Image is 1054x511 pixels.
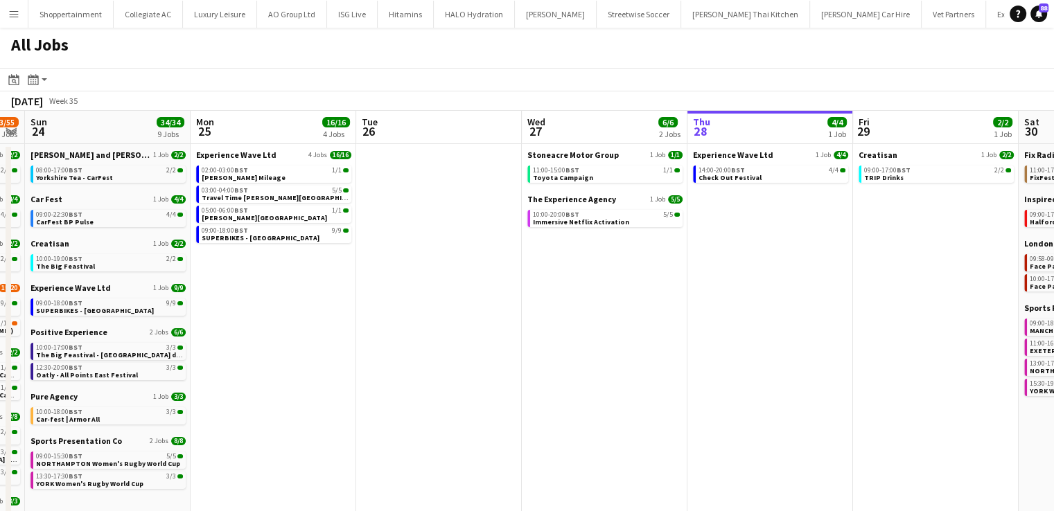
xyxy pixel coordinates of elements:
button: Hitamins [378,1,434,28]
button: ISG Live [327,1,378,28]
button: HALO Hydration [434,1,515,28]
button: [PERSON_NAME] Car Hire [810,1,922,28]
button: Shoppertainment [28,1,114,28]
a: 88 [1030,6,1047,22]
span: Week 35 [46,96,80,106]
div: [DATE] [11,94,43,108]
button: [PERSON_NAME] [515,1,597,28]
button: Luxury Leisure [183,1,257,28]
button: Streetwise Soccer [597,1,681,28]
button: AO Group Ltd [257,1,327,28]
button: Vet Partners [922,1,986,28]
button: Collegiate AC [114,1,183,28]
span: 88 [1039,3,1048,12]
button: [PERSON_NAME] Thai Kitchen [681,1,810,28]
